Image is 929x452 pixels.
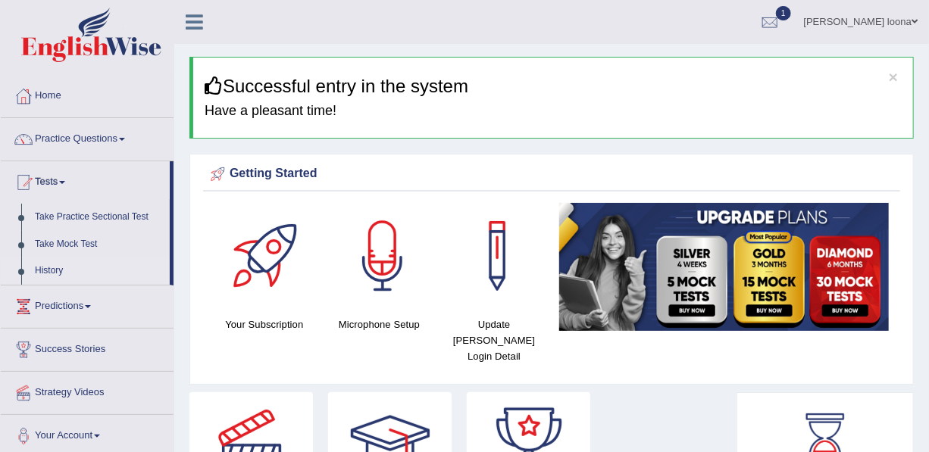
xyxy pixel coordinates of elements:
[28,231,170,258] a: Take Mock Test
[207,163,896,185] div: Getting Started
[1,285,174,323] a: Predictions
[1,75,174,113] a: Home
[1,372,174,410] a: Strategy Videos
[444,316,544,364] h4: Update [PERSON_NAME] Login Detail
[889,69,898,85] button: ×
[28,257,170,285] a: History
[1,329,174,366] a: Success Stories
[205,76,902,96] h3: Successful entry in the system
[214,316,314,332] h4: Your Subscription
[1,161,170,199] a: Tests
[330,316,430,332] h4: Microphone Setup
[559,203,889,330] img: small5.jpg
[1,118,174,156] a: Practice Questions
[776,6,791,20] span: 1
[28,204,170,231] a: Take Practice Sectional Test
[205,104,902,119] h4: Have a pleasant time!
